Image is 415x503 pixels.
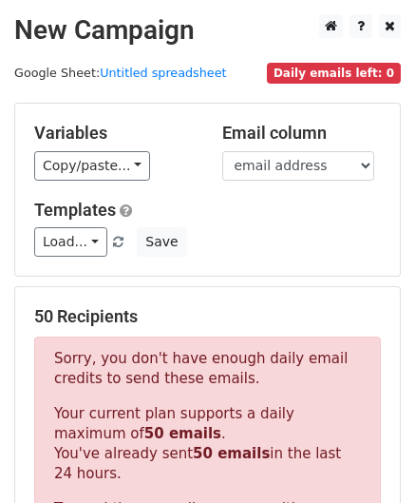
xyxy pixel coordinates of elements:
button: Save [137,227,186,257]
a: Untitled spreadsheet [100,66,226,80]
h5: Variables [34,123,194,144]
h5: Email column [222,123,382,144]
p: Your current plan supports a daily maximum of . You've already sent in the last 24 hours. [54,404,361,484]
strong: 50 emails [193,445,270,462]
a: Load... [34,227,107,257]
strong: 50 emails [144,425,221,442]
a: Copy/paste... [34,151,150,181]
a: Templates [34,200,116,220]
small: Google Sheet: [14,66,227,80]
h2: New Campaign [14,14,401,47]
span: Daily emails left: 0 [267,63,401,84]
h5: 50 Recipients [34,306,381,327]
a: Daily emails left: 0 [267,66,401,80]
p: Sorry, you don't have enough daily email credits to send these emails. [54,349,361,389]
